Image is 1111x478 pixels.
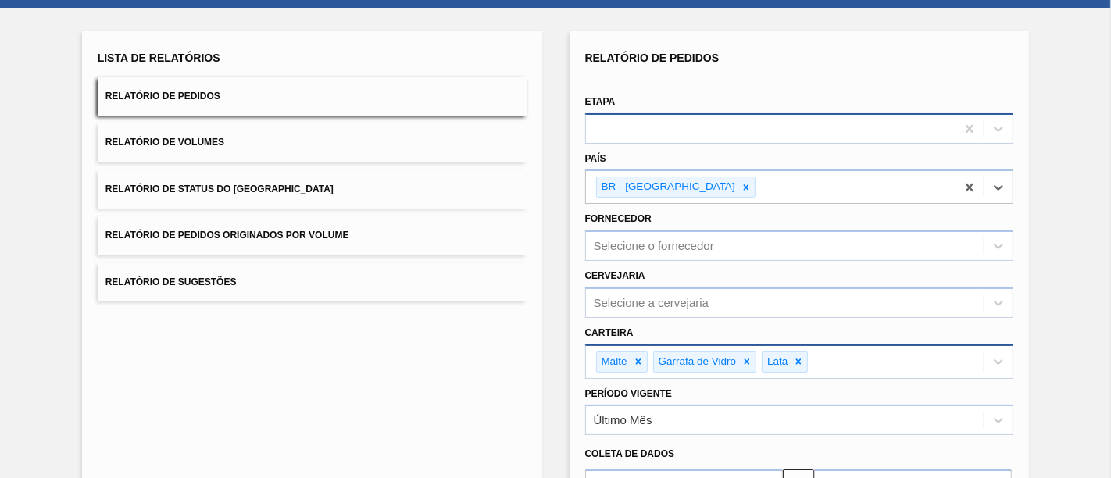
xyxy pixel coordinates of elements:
font: Último Mês [594,414,652,427]
font: Garrafa de Vidro [659,355,737,367]
button: Relatório de Sugestões [98,263,527,301]
button: Relatório de Volumes [98,123,527,162]
font: Relatório de Pedidos [105,91,220,102]
font: Selecione o fornecedor [594,240,714,253]
font: País [585,153,606,164]
font: Relatório de Sugestões [105,276,237,287]
font: Relatório de Status do [GEOGRAPHIC_DATA] [105,184,334,194]
font: Período Vigente [585,388,672,399]
font: Coleta de dados [585,448,675,459]
font: Malte [602,355,627,367]
font: Relatório de Pedidos Originados por Volume [105,230,349,241]
font: Lista de Relatórios [98,52,220,64]
font: Fornecedor [585,213,652,224]
font: BR - [GEOGRAPHIC_DATA] [602,180,735,192]
font: Lata [767,355,788,367]
font: Cervejaria [585,270,645,281]
button: Relatório de Pedidos [98,77,527,116]
font: Etapa [585,96,616,107]
button: Relatório de Status do [GEOGRAPHIC_DATA] [98,170,527,209]
button: Relatório de Pedidos Originados por Volume [98,216,527,255]
font: Relatório de Volumes [105,137,224,148]
font: Selecione a cervejaria [594,296,709,309]
font: Carteira [585,327,634,338]
font: Relatório de Pedidos [585,52,720,64]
